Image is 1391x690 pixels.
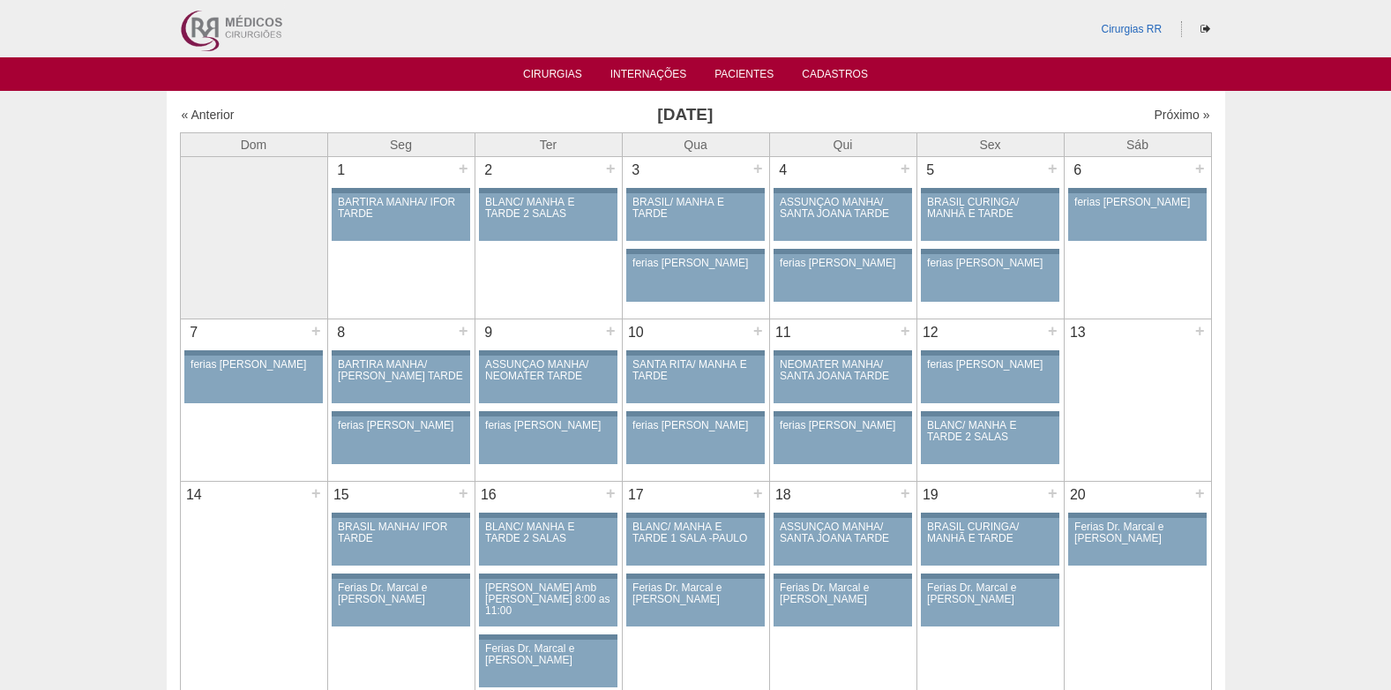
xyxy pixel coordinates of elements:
div: ferias [PERSON_NAME] [927,258,1053,269]
a: Cirurgias [523,68,582,86]
div: 16 [475,482,503,508]
div: Key: Aviso [921,411,1058,416]
a: ferias [PERSON_NAME] [921,356,1058,403]
div: ASSUNÇÃO MANHÃ/ SANTA JOANA TARDE [780,521,906,544]
div: + [603,157,618,180]
div: 3 [623,157,650,184]
div: Key: Aviso [921,513,1058,518]
div: Key: Aviso [479,634,617,640]
div: BLANC/ MANHÃ E TARDE 2 SALAS [485,197,611,220]
th: Dom [180,132,327,156]
div: 14 [181,482,208,508]
div: Key: Aviso [921,574,1058,579]
a: [PERSON_NAME] Amb [PERSON_NAME] 8:00 as 11:00 [479,579,617,626]
div: Ferias Dr. Marcal e [PERSON_NAME] [485,643,611,666]
div: + [603,319,618,342]
div: + [898,157,913,180]
div: + [1193,482,1208,505]
div: Ferias Dr. Marcal e [PERSON_NAME] [632,582,759,605]
div: + [309,319,324,342]
div: Key: Aviso [479,350,617,356]
a: BARTIRA MANHÃ/ [PERSON_NAME] TARDE [332,356,469,403]
div: Key: Aviso [479,513,617,518]
a: NEOMATER MANHÃ/ SANTA JOANA TARDE [774,356,911,403]
div: + [751,157,766,180]
div: + [898,482,913,505]
th: Seg [327,132,475,156]
div: ferias [PERSON_NAME] [1074,197,1200,208]
a: BRASIL/ MANHÃ E TARDE [626,193,764,241]
a: Ferias Dr. Marcal e [PERSON_NAME] [626,579,764,626]
a: Próximo » [1154,108,1209,122]
a: ferias [PERSON_NAME] [1068,193,1206,241]
div: ferias [PERSON_NAME] [632,258,759,269]
div: 11 [770,319,797,346]
div: NEOMATER MANHÃ/ SANTA JOANA TARDE [780,359,906,382]
a: ASSUNÇÃO MANHÃ/ NEOMATER TARDE [479,356,617,403]
a: Cadastros [802,68,868,86]
div: SANTA RITA/ MANHÃ E TARDE [632,359,759,382]
div: Key: Aviso [626,513,764,518]
div: Ferias Dr. Marcal e [PERSON_NAME] [927,582,1053,605]
div: Key: Aviso [921,249,1058,254]
div: Key: Aviso [626,350,764,356]
div: [PERSON_NAME] Amb [PERSON_NAME] 8:00 as 11:00 [485,582,611,618]
a: BLANC/ MANHÃ E TARDE 2 SALAS [479,518,617,566]
th: Qua [622,132,769,156]
div: BLANC/ MANHÃ E TARDE 2 SALAS [485,521,611,544]
div: Key: Aviso [479,188,617,193]
a: ferias [PERSON_NAME] [332,416,469,464]
a: ferias [PERSON_NAME] [479,416,617,464]
div: ferias [PERSON_NAME] [338,420,464,431]
div: ASSUNÇÃO MANHÃ/ NEOMATER TARDE [485,359,611,382]
div: Key: Aviso [626,574,764,579]
h3: [DATE] [428,102,942,128]
div: ferias [PERSON_NAME] [191,359,317,371]
div: + [456,319,471,342]
div: BRASIL CURINGA/ MANHÃ E TARDE [927,197,1053,220]
div: 4 [770,157,797,184]
div: BARTIRA MANHÃ/ IFOR TARDE [338,197,464,220]
div: BRASIL MANHÃ/ IFOR TARDE [338,521,464,544]
div: ferias [PERSON_NAME] [485,420,611,431]
div: 20 [1065,482,1092,508]
div: Key: Aviso [626,188,764,193]
div: BRASIL CURINGA/ MANHÃ E TARDE [927,521,1053,544]
div: BLANC/ MANHÃ E TARDE 2 SALAS [927,420,1053,443]
div: 17 [623,482,650,508]
div: ASSUNÇÃO MANHÃ/ SANTA JOANA TARDE [780,197,906,220]
div: + [898,319,913,342]
div: Ferias Dr. Marcal e [PERSON_NAME] [338,582,464,605]
a: Ferias Dr. Marcal e [PERSON_NAME] [1068,518,1206,566]
th: Sex [916,132,1064,156]
div: Key: Aviso [479,411,617,416]
a: BLANC/ MANHÃ E TARDE 1 SALA -PAULO [626,518,764,566]
a: BRASIL MANHÃ/ IFOR TARDE [332,518,469,566]
div: Key: Aviso [332,574,469,579]
div: Ferias Dr. Marcal e [PERSON_NAME] [1074,521,1200,544]
div: 10 [623,319,650,346]
div: + [456,157,471,180]
div: 18 [770,482,797,508]
div: + [603,482,618,505]
a: BLANC/ MANHÃ E TARDE 2 SALAS [479,193,617,241]
a: SANTA RITA/ MANHÃ E TARDE [626,356,764,403]
div: Key: Aviso [1068,188,1206,193]
div: Key: Aviso [332,411,469,416]
div: Key: Aviso [774,513,911,518]
div: 1 [328,157,355,184]
a: Internações [610,68,687,86]
div: ferias [PERSON_NAME] [780,258,906,269]
a: ASSUNÇÃO MANHÃ/ SANTA JOANA TARDE [774,193,911,241]
div: Key: Aviso [774,188,911,193]
div: Key: Aviso [774,411,911,416]
div: + [1045,157,1060,180]
a: Cirurgias RR [1101,23,1162,35]
div: + [1193,157,1208,180]
a: Ferias Dr. Marcal e [PERSON_NAME] [921,579,1058,626]
div: 8 [328,319,355,346]
div: BARTIRA MANHÃ/ [PERSON_NAME] TARDE [338,359,464,382]
div: Key: Aviso [921,350,1058,356]
div: Key: Aviso [626,249,764,254]
div: ferias [PERSON_NAME] [632,420,759,431]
